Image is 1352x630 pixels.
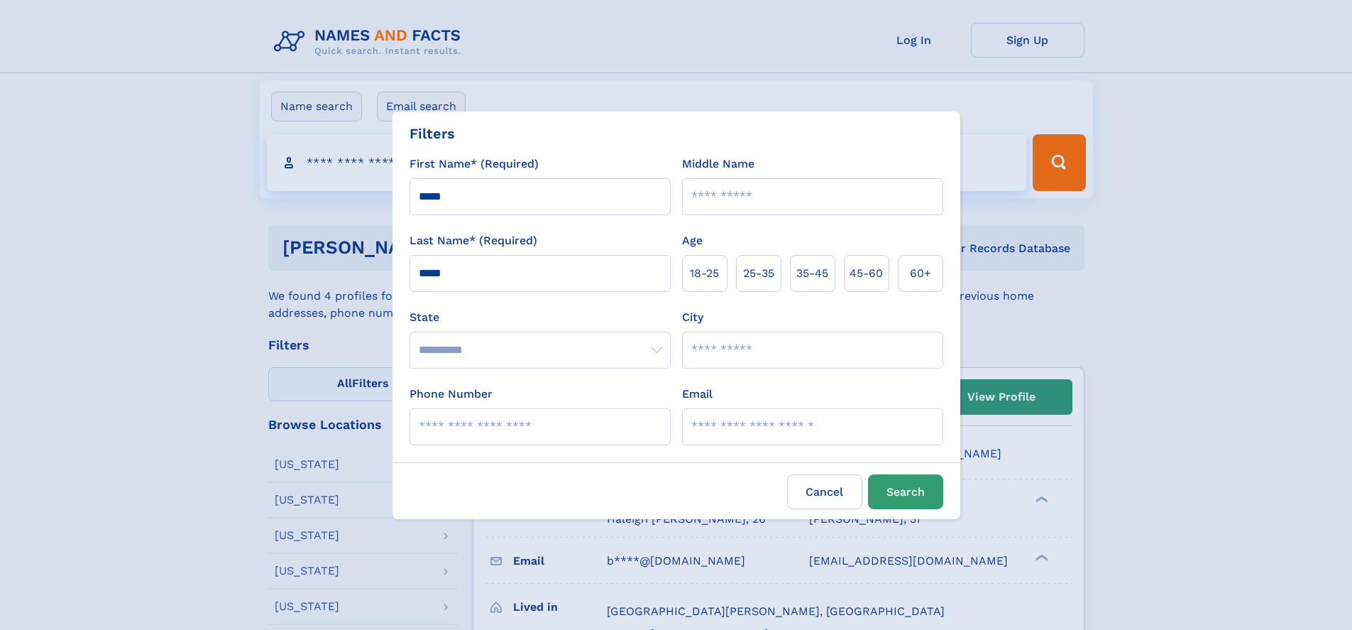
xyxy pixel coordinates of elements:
[868,474,943,509] button: Search
[910,265,931,282] span: 60+
[682,309,703,326] label: City
[410,156,539,173] label: First Name* (Required)
[410,309,671,326] label: State
[787,474,862,509] label: Cancel
[690,265,719,282] span: 18‑25
[410,386,493,403] label: Phone Number
[682,156,754,173] label: Middle Name
[682,386,713,403] label: Email
[850,265,883,282] span: 45‑60
[682,232,703,249] label: Age
[410,123,455,144] div: Filters
[410,232,537,249] label: Last Name* (Required)
[743,265,774,282] span: 25‑35
[796,265,828,282] span: 35‑45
